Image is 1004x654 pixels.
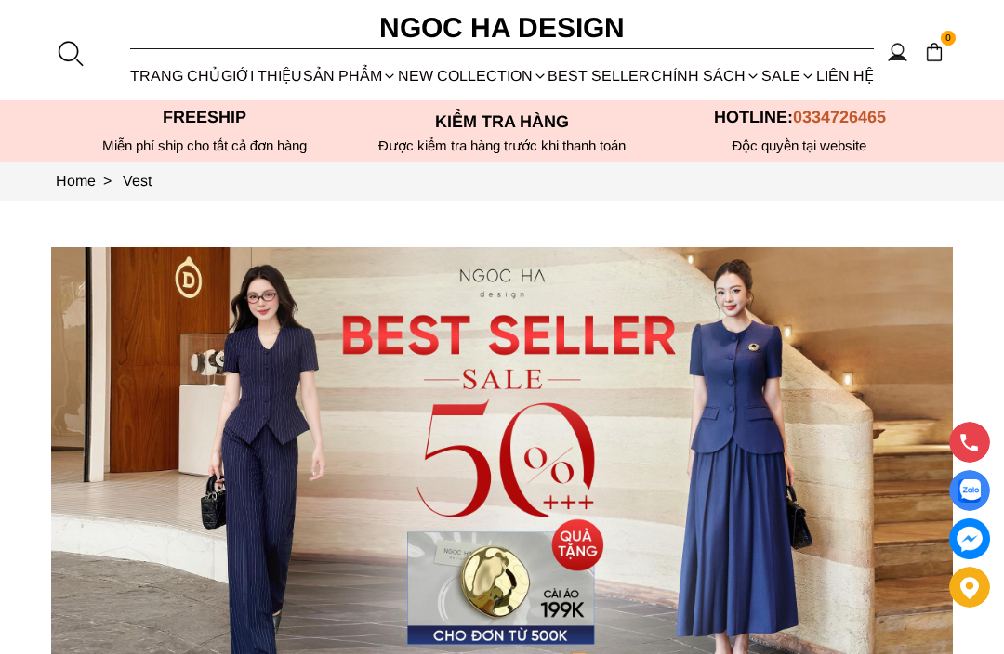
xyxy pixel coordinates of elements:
font: Kiểm tra hàng [435,112,569,131]
a: Display image [949,470,990,511]
a: messenger [949,518,990,559]
a: LIÊN HỆ [815,51,874,100]
a: Ngoc Ha Design [316,6,688,50]
a: BEST SELLER [548,51,651,100]
p: Được kiểm tra hàng trước khi thanh toán [353,137,651,154]
span: 0 [941,31,956,46]
a: NEW COLLECTION [397,51,548,100]
p: Hotline: [651,108,948,127]
a: Link to Home [56,173,123,189]
span: > [96,173,119,189]
div: Chính sách [651,51,761,100]
p: Freeship [56,108,353,127]
a: SALE [761,51,816,100]
h6: Độc quyền tại website [651,137,948,154]
a: GIỚI THIỆU [221,51,303,100]
a: Link to Vest [123,173,152,189]
img: Display image [958,479,981,503]
div: Miễn phí ship cho tất cả đơn hàng [56,137,353,154]
span: 0334726465 [793,108,886,126]
a: TRANG CHỦ [130,51,221,100]
div: SẢN PHẨM [303,51,398,100]
img: img-CART-ICON-ksit0nf1 [924,42,945,62]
